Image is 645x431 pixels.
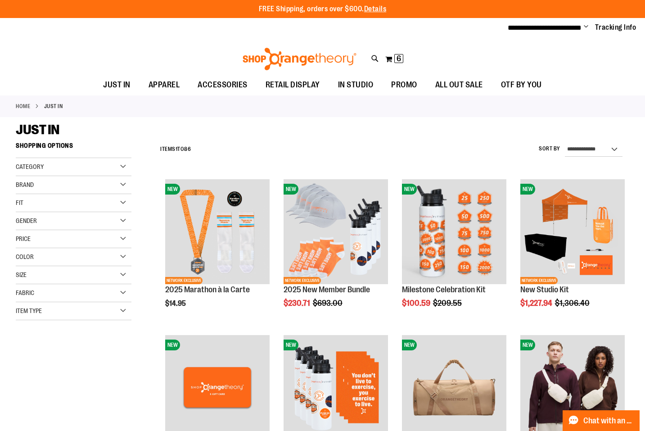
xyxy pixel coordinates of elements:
[16,289,34,296] span: Fabric
[16,102,30,110] a: Home
[397,175,511,331] div: product
[176,146,178,152] span: 1
[520,277,558,284] span: NETWORK EXCLUSIVE
[279,175,392,331] div: product
[501,75,542,95] span: OTF BY YOU
[284,340,298,350] span: NEW
[520,285,569,294] a: New Studio Kit
[165,285,250,294] a: 2025 Marathon à la Carte
[16,181,34,188] span: Brand
[402,184,417,195] span: NEW
[284,277,321,284] span: NETWORK EXCLUSIVE
[16,217,37,224] span: Gender
[391,75,417,95] span: PROMO
[402,179,506,284] img: Milestone Celebration Kit
[16,163,44,170] span: Category
[284,285,370,294] a: 2025 New Member Bundle
[165,179,270,285] a: 2025 Marathon à la CarteNEWNETWORK EXCLUSIVE
[433,299,463,308] span: $209.55
[284,184,298,195] span: NEW
[16,122,59,137] span: JUST IN
[44,102,63,110] strong: JUST IN
[161,175,274,331] div: product
[259,4,387,14] p: FREE Shipping, orders over $600.
[402,340,417,350] span: NEW
[402,179,506,285] a: Milestone Celebration KitNEW
[284,299,311,308] span: $230.71
[338,75,374,95] span: IN STUDIO
[149,75,180,95] span: APPAREL
[198,75,248,95] span: ACCESSORIES
[16,235,31,242] span: Price
[165,299,187,308] span: $14.95
[165,184,180,195] span: NEW
[16,199,23,206] span: Fit
[539,145,560,153] label: Sort By
[583,417,634,425] span: Chat with an Expert
[284,179,388,284] img: 2025 New Member Bundle
[397,54,401,63] span: 6
[595,23,636,32] a: Tracking Info
[520,179,625,284] img: New Studio Kit
[165,179,270,284] img: 2025 Marathon à la Carte
[520,179,625,285] a: New Studio KitNEWNETWORK EXCLUSIVE
[520,299,554,308] span: $1,227.94
[184,146,191,152] span: 86
[16,253,34,260] span: Color
[402,299,432,308] span: $100.59
[364,5,387,13] a: Details
[402,285,486,294] a: Milestone Celebration Kit
[103,75,131,95] span: JUST IN
[555,299,591,308] span: $1,306.40
[520,184,535,195] span: NEW
[16,271,27,278] span: Size
[520,340,535,350] span: NEW
[584,23,588,32] button: Account menu
[516,175,629,331] div: product
[16,307,42,314] span: Item Type
[165,277,203,284] span: NETWORK EXCLUSIVE
[266,75,320,95] span: RETAIL DISPLAY
[563,410,640,431] button: Chat with an Expert
[313,299,344,308] span: $693.00
[160,142,191,156] h2: Items to
[165,340,180,350] span: NEW
[435,75,483,95] span: ALL OUT SALE
[284,179,388,285] a: 2025 New Member BundleNEWNETWORK EXCLUSIVE
[16,138,131,158] strong: Shopping Options
[241,48,358,70] img: Shop Orangetheory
